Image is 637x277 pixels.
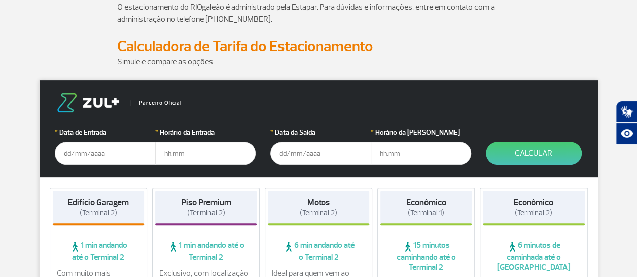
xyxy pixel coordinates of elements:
div: Plugin de acessibilidade da Hand Talk. [616,101,637,145]
button: Abrir recursos assistivos. [616,123,637,145]
span: (Terminal 1) [408,208,444,218]
h2: Calculadora de Tarifa do Estacionamento [117,37,520,56]
label: Horário da [PERSON_NAME] [371,127,471,138]
img: logo-zul.png [55,93,121,112]
span: (Terminal 2) [80,208,117,218]
span: (Terminal 2) [515,208,552,218]
p: O estacionamento do RIOgaleão é administrado pela Estapar. Para dúvidas e informações, entre em c... [117,1,520,25]
span: 6 minutos de caminhada até o [GEOGRAPHIC_DATA] [483,240,585,272]
p: Simule e compare as opções. [117,56,520,68]
input: dd/mm/aaaa [55,142,156,165]
span: 15 minutos caminhando até o Terminal 2 [380,240,472,272]
span: (Terminal 2) [187,208,225,218]
input: dd/mm/aaaa [270,142,371,165]
label: Data da Saída [270,127,371,138]
strong: Motos [307,197,330,208]
label: Data de Entrada [55,127,156,138]
span: Parceiro Oficial [130,100,182,106]
span: 1 min andando até o Terminal 2 [53,240,145,262]
label: Horário da Entrada [155,127,256,138]
strong: Econômico [514,197,553,208]
span: (Terminal 2) [300,208,337,218]
button: Calcular [486,142,582,165]
span: 1 min andando até o Terminal 2 [155,240,257,262]
input: hh:mm [371,142,471,165]
strong: Econômico [406,197,446,208]
strong: Edifício Garagem [68,197,129,208]
input: hh:mm [155,142,256,165]
strong: Piso Premium [181,197,231,208]
span: 6 min andando até o Terminal 2 [268,240,370,262]
button: Abrir tradutor de língua de sinais. [616,101,637,123]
